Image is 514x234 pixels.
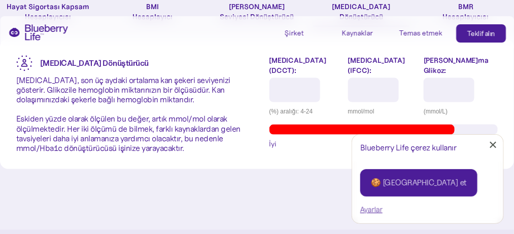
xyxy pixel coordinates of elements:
font: 🍪 [GEOGRAPHIC_DATA] et [371,178,467,187]
font: [PERSON_NAME]ma Glikoz: [424,56,489,75]
font: Hesaplayıcısı [443,12,489,21]
font: Dönüştürücü [339,12,383,21]
font: İyi [269,139,277,148]
font: [MEDICAL_DATA], son üç aydaki ortalama kan şekeri seviyenizi gösterir. Glikozile hemoglobin mikta... [16,75,230,104]
font: Hayat Sigortası Kapsam Hesaplayıcısı [7,2,89,21]
font: Temas etmek [399,28,442,37]
a: Ev [8,24,68,41]
font: [MEDICAL_DATA] (IFCC): [348,56,405,75]
a: 🍪 [GEOGRAPHIC_DATA] et [360,169,477,197]
font: Blueberry Life çerez kullanır [360,142,457,152]
font: BMR [458,2,473,11]
font: Kaynaklar [342,28,373,37]
font: [MEDICAL_DATA] (DCCT): [269,56,326,75]
font: (%) aralığı: 4-24 [269,108,313,115]
a: Teklif alın [457,24,506,43]
font: BMI [146,2,159,11]
div: Kaynaklar [342,24,388,41]
font: Eskiden yüzde olarak ölçülen bu değer, artık mmol/mol olarak ölçülmektedir. Her iki ölçümü de bil... [16,113,241,153]
font: [PERSON_NAME] [229,2,285,11]
a: Ayarlar [360,205,383,215]
font: (mmol/L) [424,108,448,115]
font: mmol/mol [348,108,374,115]
a: Temas etmek [399,24,445,41]
font: Teklif alın [467,29,496,38]
font: [MEDICAL_DATA] Dönüştürücü [40,58,149,68]
font: Seviyesi Dönüştürücü [220,12,294,21]
div: Şirket [285,24,330,41]
font: Ayarlar [360,205,383,214]
font: Hesaplayıcı [132,12,173,21]
font: Şirket [285,28,304,37]
font: [MEDICAL_DATA] [332,2,391,11]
